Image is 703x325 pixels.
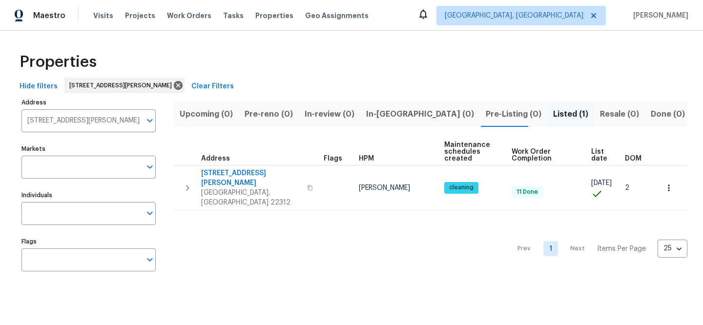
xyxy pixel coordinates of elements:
[600,107,639,121] span: Resale (0)
[324,155,342,162] span: Flags
[625,155,641,162] span: DOM
[597,244,646,254] p: Items Per Page
[245,107,293,121] span: Pre-reno (0)
[445,11,583,20] span: [GEOGRAPHIC_DATA], [GEOGRAPHIC_DATA]
[21,192,156,198] label: Individuals
[591,180,612,186] span: [DATE]
[512,148,575,162] span: Work Order Completion
[223,12,244,19] span: Tasks
[508,217,687,281] nav: Pagination Navigation
[305,11,369,20] span: Geo Assignments
[20,81,58,93] span: Hide filters
[629,11,688,20] span: [PERSON_NAME]
[543,241,558,256] a: Goto page 1
[16,78,62,96] button: Hide filters
[444,142,495,162] span: Maintenance schedules created
[33,11,65,20] span: Maestro
[69,81,176,90] span: [STREET_ADDRESS][PERSON_NAME]
[201,168,301,188] span: [STREET_ADDRESS][PERSON_NAME]
[553,107,588,121] span: Listed (1)
[20,57,97,67] span: Properties
[21,239,156,244] label: Flags
[93,11,113,20] span: Visits
[64,78,185,93] div: [STREET_ADDRESS][PERSON_NAME]
[513,188,542,196] span: 11 Done
[21,146,156,152] label: Markets
[125,11,155,20] span: Projects
[305,107,354,121] span: In-review (0)
[201,188,301,207] span: [GEOGRAPHIC_DATA], [GEOGRAPHIC_DATA] 22312
[201,155,230,162] span: Address
[180,107,233,121] span: Upcoming (0)
[486,107,541,121] span: Pre-Listing (0)
[21,100,156,105] label: Address
[445,183,477,192] span: cleaning
[167,11,211,20] span: Work Orders
[191,81,234,93] span: Clear Filters
[143,206,157,220] button: Open
[625,184,629,191] span: 2
[651,107,685,121] span: Done (0)
[359,184,410,191] span: [PERSON_NAME]
[143,253,157,266] button: Open
[187,78,238,96] button: Clear Filters
[255,11,293,20] span: Properties
[143,114,157,127] button: Open
[658,236,687,261] div: 25
[366,107,474,121] span: In-[GEOGRAPHIC_DATA] (0)
[143,160,157,174] button: Open
[359,155,374,162] span: HPM
[591,148,608,162] span: List date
